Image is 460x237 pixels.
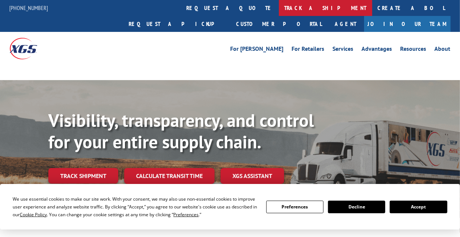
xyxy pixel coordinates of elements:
a: For Retailers [292,46,325,54]
a: [PHONE_NUMBER] [10,4,48,11]
button: Accept [390,201,447,213]
a: Request a pickup [123,16,231,32]
a: Join Our Team [364,16,451,32]
a: Advantages [362,46,392,54]
a: Customer Portal [231,16,328,32]
a: Resources [401,46,427,54]
button: Decline [328,201,385,213]
a: About [435,46,451,54]
a: For [PERSON_NAME] [231,46,284,54]
a: Agent [328,16,364,32]
div: We use essential cookies to make our site work. With your consent, we may also use non-essential ... [13,195,257,218]
span: Cookie Policy [20,211,47,218]
button: Preferences [266,201,324,213]
b: Visibility, transparency, and control for your entire supply chain. [48,109,314,153]
a: XGS ASSISTANT [221,168,284,184]
span: Preferences [173,211,199,218]
a: Calculate transit time [124,168,215,184]
a: Services [333,46,354,54]
a: Track shipment [48,168,118,184]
